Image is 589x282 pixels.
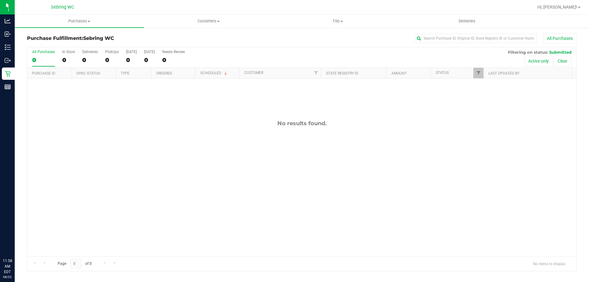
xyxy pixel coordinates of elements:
span: Sebring WC [83,35,114,41]
div: 0 [144,56,155,64]
inline-svg: Analytics [5,18,11,24]
a: State Registry ID [326,71,358,75]
div: Deliveries [82,50,98,54]
p: 08/22 [3,275,12,279]
inline-svg: Retail [5,71,11,77]
a: Scheduled [200,71,228,75]
a: Ordered [156,71,172,75]
div: No results found. [27,120,576,127]
div: 0 [32,56,55,64]
span: Filtering on status: [508,50,548,55]
span: No items to display [528,259,570,268]
button: Clear [554,56,572,66]
a: Status [436,71,449,75]
a: Last Updated By [488,71,519,75]
a: Tills [273,15,402,28]
p: 11:58 AM EDT [3,258,12,275]
a: Deliveries [402,15,532,28]
button: Active only [524,56,553,66]
span: Purchases [15,18,144,24]
inline-svg: Reports [5,84,11,90]
a: Sync Status [76,71,100,75]
span: Page of 0 [52,259,97,268]
a: Customer [244,71,263,75]
a: Filter [311,68,321,78]
span: Submitted [549,50,572,55]
span: Deliveries [450,18,484,24]
div: [DATE] [144,50,155,54]
span: Sebring WC [51,5,74,10]
inline-svg: Inventory [5,44,11,50]
div: 0 [62,56,75,64]
div: 0 [105,56,119,64]
a: Type [121,71,129,75]
span: Tills [273,18,402,24]
inline-svg: Inbound [5,31,11,37]
div: Needs Review [162,50,185,54]
div: [DATE] [126,50,137,54]
a: Customers [144,15,273,28]
div: All Purchases [32,50,55,54]
div: PickUps [105,50,119,54]
div: In Store [62,50,75,54]
input: Search Purchase ID, Original ID, State Registry ID or Customer Name... [414,34,537,43]
iframe: Resource center [6,233,25,251]
div: 0 [82,56,98,64]
inline-svg: Outbound [5,57,11,64]
h3: Purchase Fulfillment: [27,36,210,41]
a: Purchase ID [32,71,55,75]
a: Amount [391,71,407,75]
div: 0 [162,56,185,64]
div: 0 [126,56,137,64]
a: Purchases [15,15,144,28]
button: All Purchases [543,33,577,44]
span: Hi, [PERSON_NAME]! [537,5,577,10]
a: Filter [473,68,483,78]
span: Customers [144,18,273,24]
